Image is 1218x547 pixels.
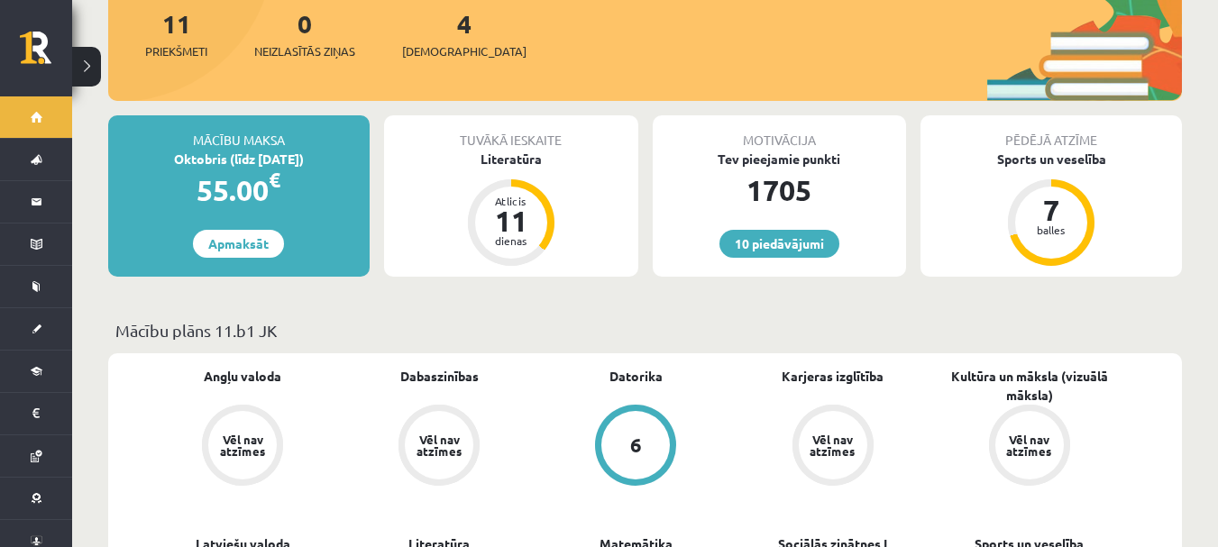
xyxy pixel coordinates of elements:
[609,367,663,386] a: Datorika
[204,367,281,386] a: Angļu valoda
[1024,196,1078,224] div: 7
[217,433,268,457] div: Vēl nav atzīmes
[145,42,207,60] span: Priekšmeti
[630,435,642,455] div: 6
[414,433,464,457] div: Vēl nav atzīmes
[484,235,538,246] div: dienas
[254,7,355,60] a: 0Neizlasītās ziņas
[931,367,1128,405] a: Kultūra un māksla (vizuālā māksla)
[144,405,341,489] a: Vēl nav atzīmes
[402,7,527,60] a: 4[DEMOGRAPHIC_DATA]
[193,230,284,258] a: Apmaksāt
[1004,433,1055,457] div: Vēl nav atzīmes
[719,230,839,258] a: 10 piedāvājumi
[537,405,734,489] a: 6
[735,405,931,489] a: Vēl nav atzīmes
[108,115,370,150] div: Mācību maksa
[108,169,370,212] div: 55.00
[108,150,370,169] div: Oktobris (līdz [DATE])
[782,367,884,386] a: Karjeras izglītība
[384,150,638,269] a: Literatūra Atlicis 11 dienas
[653,169,907,212] div: 1705
[920,150,1182,169] div: Sports un veselība
[254,42,355,60] span: Neizlasītās ziņas
[115,318,1175,342] p: Mācību plāns 11.b1 JK
[920,150,1182,269] a: Sports un veselība 7 balles
[653,150,907,169] div: Tev pieejamie punkti
[269,167,280,193] span: €
[484,206,538,235] div: 11
[1024,224,1078,235] div: balles
[653,115,907,150] div: Motivācija
[920,115,1182,150] div: Pēdējā atzīme
[931,405,1128,489] a: Vēl nav atzīmes
[341,405,537,489] a: Vēl nav atzīmes
[384,150,638,169] div: Literatūra
[20,32,72,77] a: Rīgas 1. Tālmācības vidusskola
[484,196,538,206] div: Atlicis
[808,433,858,457] div: Vēl nav atzīmes
[145,7,207,60] a: 11Priekšmeti
[384,115,638,150] div: Tuvākā ieskaite
[400,367,479,386] a: Dabaszinības
[402,42,527,60] span: [DEMOGRAPHIC_DATA]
